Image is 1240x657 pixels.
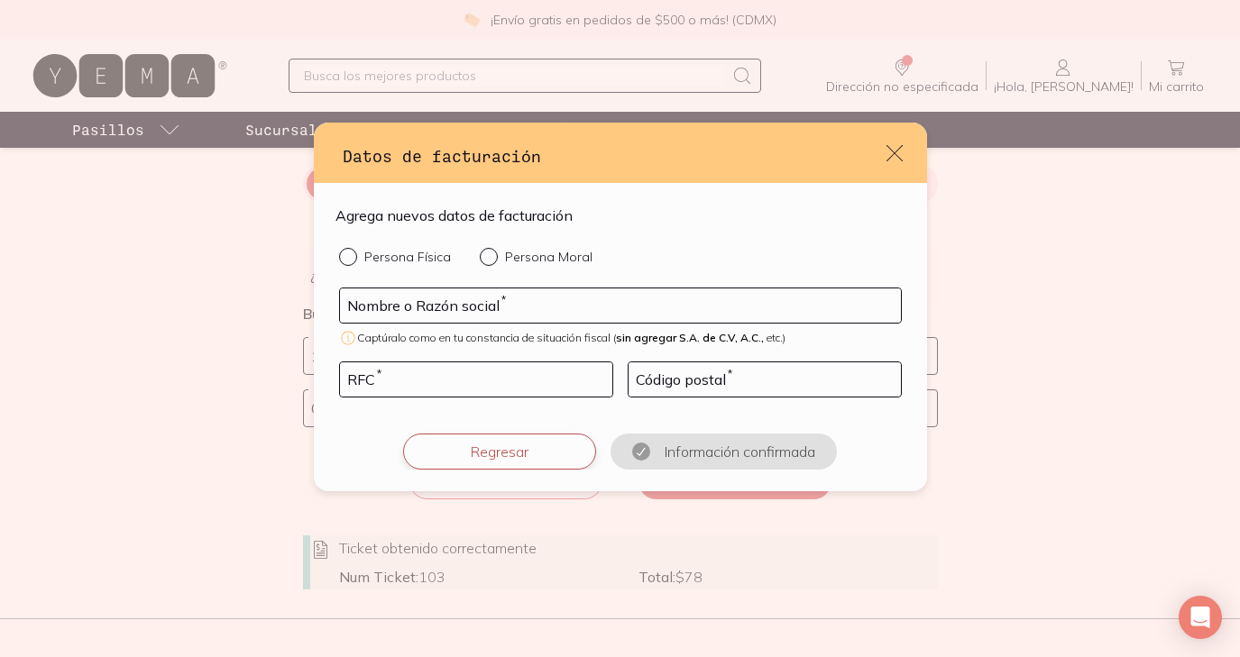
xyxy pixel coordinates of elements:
h4: Agrega nuevos datos de facturación [335,205,573,226]
button: Información confirmada [611,433,837,470]
div: default [314,123,927,490]
button: Regresar [403,433,596,470]
div: Open Intercom Messenger [1179,596,1222,639]
span: Captúralo como en tu constancia de situación fiscal ( etc.) [357,331,785,344]
h3: Datos de facturación [343,144,884,168]
p: Persona Moral [505,249,592,265]
p: Persona Física [364,249,451,265]
span: sin agregar S.A. de C.V, A.C., [616,331,764,344]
